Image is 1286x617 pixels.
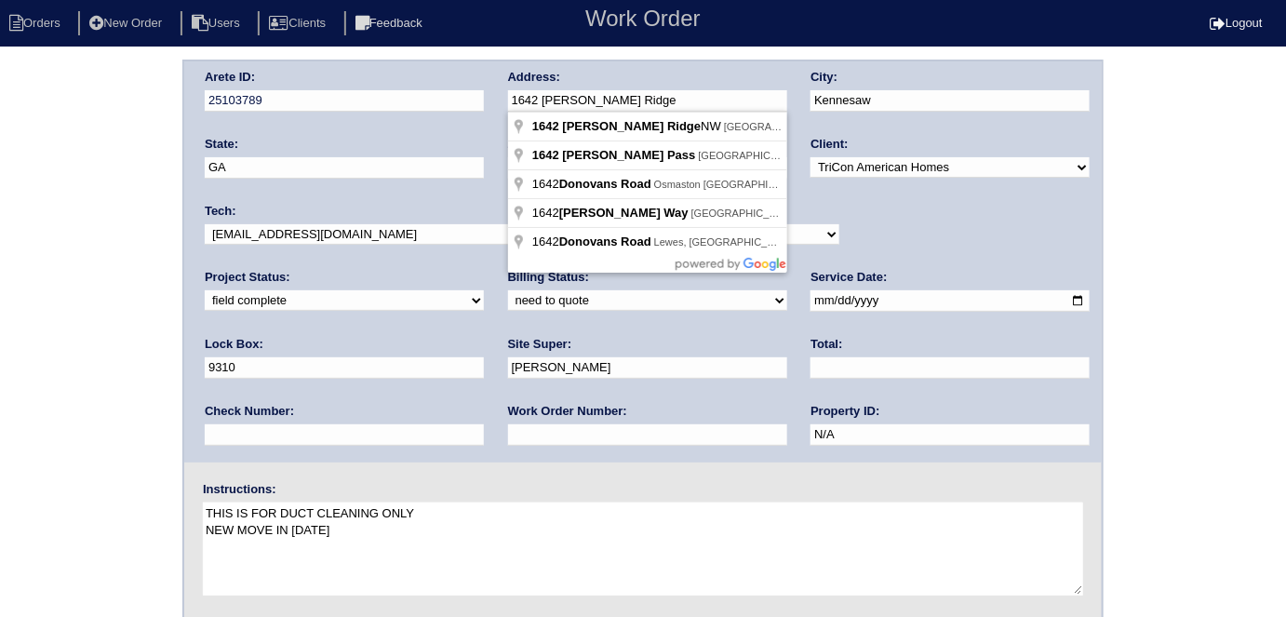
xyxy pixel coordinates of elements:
[78,16,177,30] a: New Order
[699,150,1030,161] span: [GEOGRAPHIC_DATA], [GEOGRAPHIC_DATA], [GEOGRAPHIC_DATA]
[724,121,1055,132] span: [GEOGRAPHIC_DATA], [GEOGRAPHIC_DATA], [GEOGRAPHIC_DATA]
[205,269,290,286] label: Project Status:
[205,69,255,86] label: Arete ID:
[205,136,238,153] label: State:
[508,269,589,286] label: Billing Status:
[654,236,908,248] span: Lewes, [GEOGRAPHIC_DATA], [GEOGRAPHIC_DATA]
[532,148,696,162] span: 1642 [PERSON_NAME] Pass
[559,235,651,248] span: Donovans Road
[258,16,341,30] a: Clients
[181,11,255,36] li: Users
[691,208,1023,219] span: [GEOGRAPHIC_DATA], [GEOGRAPHIC_DATA], [GEOGRAPHIC_DATA]
[1210,16,1263,30] a: Logout
[810,136,848,153] label: Client:
[810,269,887,286] label: Service Date:
[508,69,560,86] label: Address:
[532,119,559,133] span: 1642
[181,16,255,30] a: Users
[559,206,689,220] span: [PERSON_NAME] Way
[654,179,922,190] span: Osmaston [GEOGRAPHIC_DATA], [GEOGRAPHIC_DATA]
[532,235,654,248] span: 1642
[205,403,294,420] label: Check Number:
[258,11,341,36] li: Clients
[203,481,276,498] label: Instructions:
[810,69,837,86] label: City:
[78,11,177,36] li: New Order
[563,119,702,133] span: [PERSON_NAME] Ridge
[810,403,879,420] label: Property ID:
[205,203,236,220] label: Tech:
[508,336,572,353] label: Site Super:
[810,336,842,353] label: Total:
[508,90,787,112] input: Enter a location
[205,336,263,353] label: Lock Box:
[559,177,651,191] span: Donovans Road
[344,11,437,36] li: Feedback
[532,177,654,191] span: 1642
[532,119,724,133] span: NW
[508,403,627,420] label: Work Order Number:
[532,206,691,220] span: 1642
